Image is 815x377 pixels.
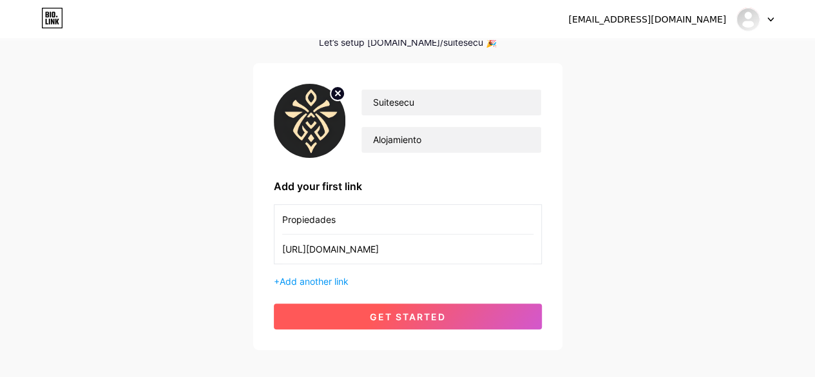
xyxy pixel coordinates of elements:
[370,311,446,322] span: get started
[282,205,533,234] input: Link name (My Instagram)
[274,304,542,329] button: get started
[274,275,542,288] div: +
[253,37,562,48] div: Let’s setup [DOMAIN_NAME]/suitesecu 🎉
[282,235,533,264] input: URL (https://instagram.com/yourname)
[361,127,541,153] input: bio
[361,90,541,115] input: Your name
[736,7,760,32] img: suitesecu
[568,13,726,26] div: [EMAIL_ADDRESS][DOMAIN_NAME]
[280,276,349,287] span: Add another link
[274,84,346,158] img: profile pic
[274,179,542,194] div: Add your first link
